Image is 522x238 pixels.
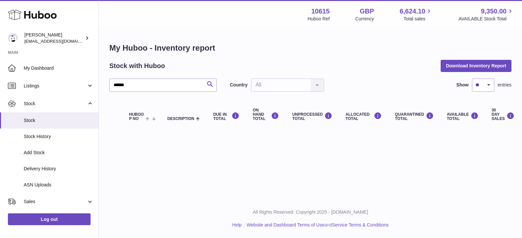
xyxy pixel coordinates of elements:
span: Listings [24,83,87,89]
li: and [244,222,389,228]
div: [PERSON_NAME] [24,32,84,44]
span: Add Stock [24,150,94,156]
div: AVAILABLE Total [447,112,479,121]
span: Total sales [403,16,433,22]
span: 9,350.00 [481,7,507,16]
h1: My Huboo - Inventory report [109,43,511,53]
span: Huboo P no [129,112,144,121]
a: Service Terms & Conditions [332,222,389,227]
span: [EMAIL_ADDRESS][DOMAIN_NAME] [24,38,97,44]
div: Currency [355,16,374,22]
div: UNPROCESSED Total [292,112,332,121]
label: Country [230,82,248,88]
span: Delivery History [24,166,94,172]
span: Sales [24,199,87,205]
span: Stock [24,101,87,107]
a: Log out [8,213,91,225]
div: QUARANTINED Total [395,112,434,121]
span: Stock [24,117,94,124]
div: DUE IN TOTAL [213,112,239,121]
span: My Dashboard [24,65,94,71]
span: Description [167,117,194,121]
div: 30 DAY SALES [492,108,514,121]
span: AVAILABLE Stock Total [458,16,514,22]
a: Help [232,222,242,227]
strong: 10615 [311,7,330,16]
span: Stock History [24,133,94,140]
img: fulfillment@fable.com [8,33,18,43]
div: ON HAND Total [253,108,279,121]
button: Download Inventory Report [441,60,511,72]
a: Website and Dashboard Terms of Use [247,222,324,227]
span: entries [498,82,511,88]
div: Huboo Ref [308,16,330,22]
h2: Stock with Huboo [109,61,165,70]
span: 6,624.10 [400,7,426,16]
strong: GBP [360,7,374,16]
span: ASN Uploads [24,182,94,188]
p: All Rights Reserved. Copyright 2025 - [DOMAIN_NAME] [104,209,517,215]
a: 6,624.10 Total sales [400,7,433,22]
div: ALLOCATED Total [345,112,382,121]
a: 9,350.00 AVAILABLE Stock Total [458,7,514,22]
label: Show [456,82,469,88]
